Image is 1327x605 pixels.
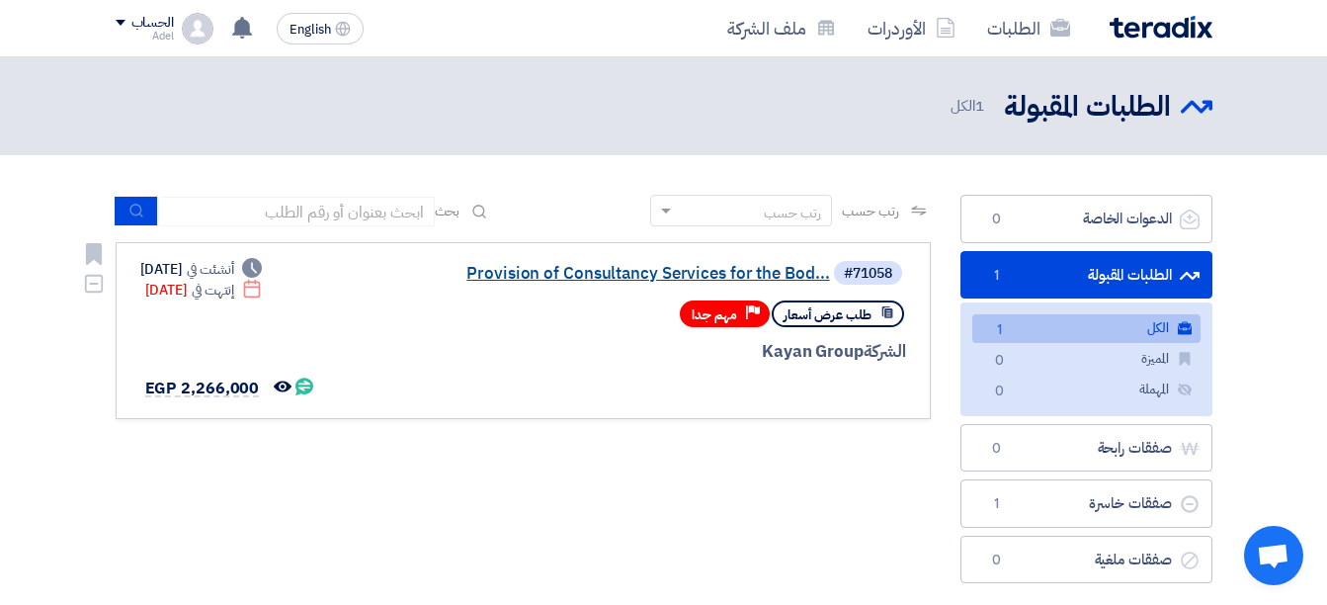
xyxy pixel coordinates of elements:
[182,13,213,44] img: profile_test.png
[960,195,1212,243] a: الدعوات الخاصة0
[960,251,1212,300] a: الطلبات المقبولة1
[975,95,984,117] span: 1
[985,266,1009,286] span: 1
[290,23,331,37] span: English
[435,265,830,283] a: Provision of Consultancy Services for the Bod...
[140,259,263,280] div: [DATE]
[988,320,1012,341] span: 1
[192,280,234,301] span: إنتهت في
[971,5,1086,51] a: الطلبات
[960,479,1212,528] a: صفقات خاسرة1
[187,259,234,280] span: أنشئت في
[844,267,892,281] div: #71058
[988,351,1012,372] span: 0
[431,339,906,365] div: Kayan Group
[864,339,906,364] span: الشركة
[842,201,898,221] span: رتب حسب
[131,15,174,32] div: الحساب
[711,5,852,51] a: ملف الشركة
[951,95,988,118] span: الكل
[985,551,1009,570] span: 0
[784,305,871,324] span: طلب عرض أسعار
[985,439,1009,459] span: 0
[158,197,435,226] input: ابحث بعنوان أو رقم الطلب
[988,382,1012,402] span: 0
[764,203,821,223] div: رتب حسب
[435,201,460,221] span: بحث
[277,13,364,44] button: English
[1004,88,1171,127] h2: الطلبات المقبولة
[145,280,263,301] div: [DATE]
[1110,16,1212,39] img: Teradix logo
[145,377,260,400] span: EGP 2,266,000
[972,376,1201,404] a: المهملة
[985,494,1009,514] span: 1
[960,536,1212,584] a: صفقات ملغية0
[972,345,1201,374] a: المميزة
[692,305,737,324] span: مهم جدا
[852,5,971,51] a: الأوردرات
[960,424,1212,473] a: صفقات رابحة0
[116,31,174,42] div: Adel
[972,314,1201,343] a: الكل
[985,210,1009,229] span: 0
[1244,526,1303,585] div: Open chat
